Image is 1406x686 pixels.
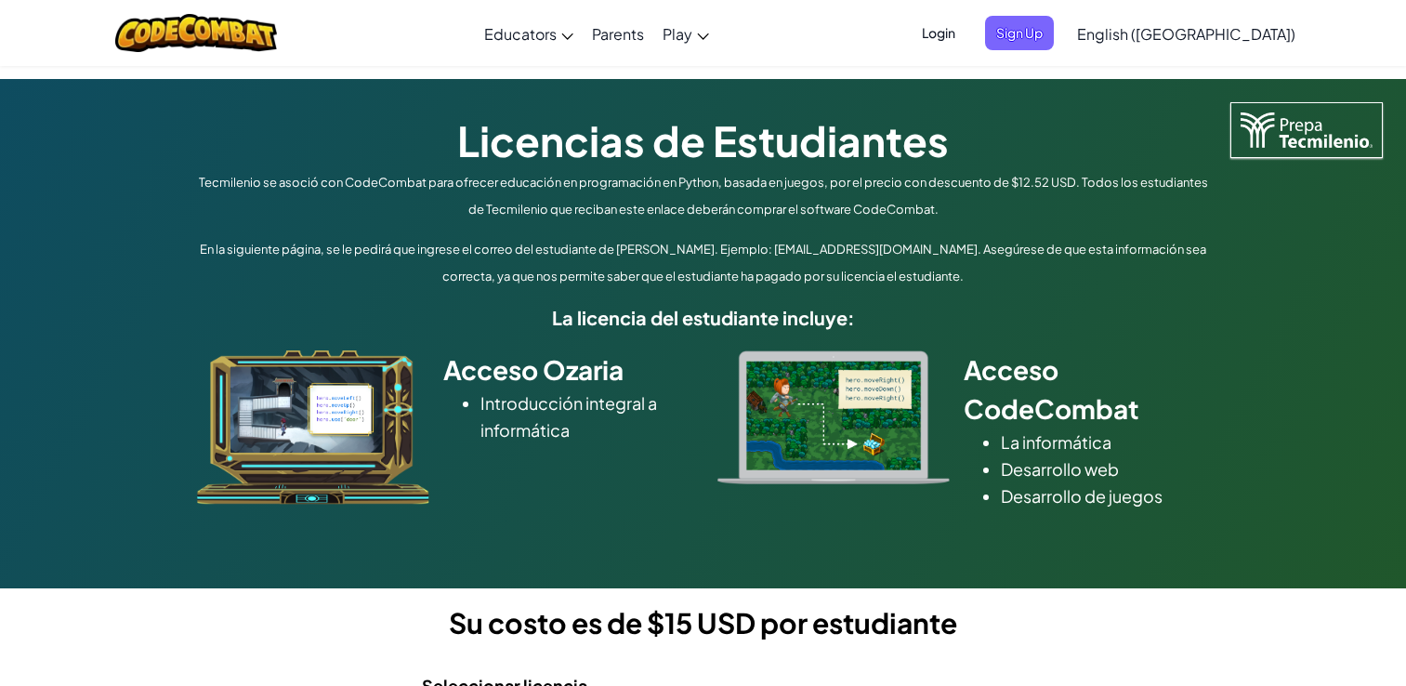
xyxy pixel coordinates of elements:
img: ozaria_acodus.png [197,350,429,505]
a: English ([GEOGRAPHIC_DATA]) [1068,8,1305,59]
li: Desarrollo web [1001,455,1210,482]
img: type_real_code.png [717,350,950,484]
button: Sign Up [985,16,1054,50]
li: La informática [1001,429,1210,455]
h2: Acceso CodeCombat [964,350,1210,429]
a: Parents [583,8,653,59]
span: Play [663,24,692,44]
li: Desarrollo de juegos [1001,482,1210,509]
li: Introducción integral a informática [480,389,690,443]
a: Educators [475,8,583,59]
p: Tecmilenio se asoció con CodeCombat para ofrecer educación en programación en Python, basada en j... [192,169,1215,223]
h2: Acceso Ozaria [443,350,690,389]
h1: Licencias de Estudiantes [192,112,1215,169]
h5: La licencia del estudiante incluye: [192,303,1215,332]
a: Play [653,8,718,59]
img: CodeCombat logo [115,14,278,52]
img: Tecmilenio logo [1230,102,1383,158]
span: Educators [484,24,557,44]
span: English ([GEOGRAPHIC_DATA]) [1077,24,1295,44]
p: En la siguiente página, se le pedirá que ingrese el correo del estudiante de [PERSON_NAME]. Ejemp... [192,236,1215,290]
button: Login [911,16,966,50]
